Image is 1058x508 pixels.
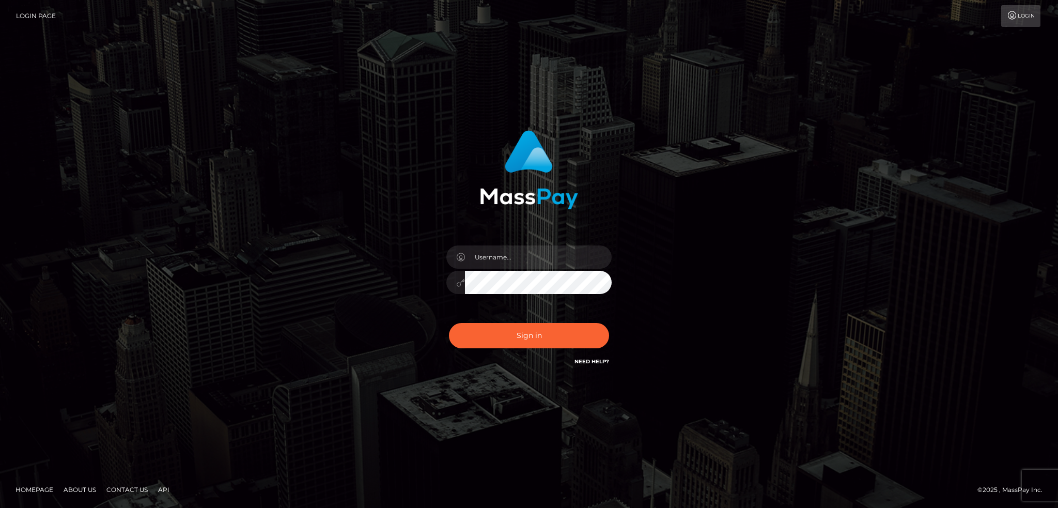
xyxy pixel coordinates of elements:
a: Login [1001,5,1040,27]
img: MassPay Login [480,130,578,209]
a: Need Help? [574,358,609,365]
a: Login Page [16,5,56,27]
div: © 2025 , MassPay Inc. [977,484,1050,496]
input: Username... [465,245,612,269]
a: Contact Us [102,482,152,498]
a: Homepage [11,482,57,498]
button: Sign in [449,323,609,348]
a: About Us [59,482,100,498]
a: API [154,482,174,498]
